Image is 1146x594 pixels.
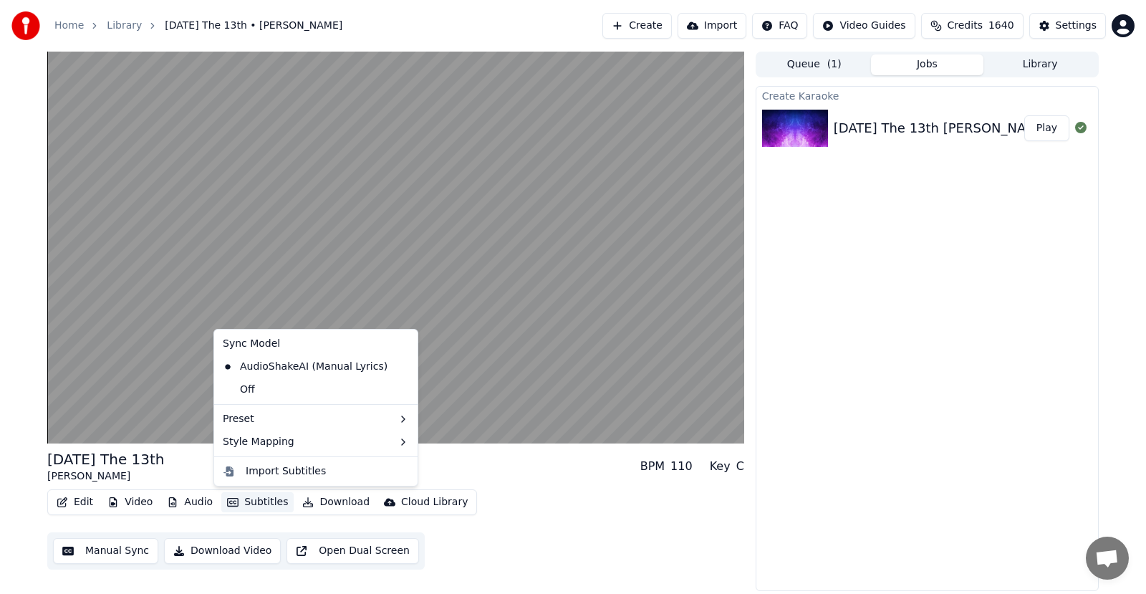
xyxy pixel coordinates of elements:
[756,87,1098,104] div: Create Karaoke
[678,13,746,39] button: Import
[246,464,326,479] div: Import Subtitles
[161,492,218,512] button: Audio
[47,449,165,469] div: [DATE] The 13th
[165,19,342,33] span: [DATE] The 13th • [PERSON_NAME]
[217,355,393,378] div: AudioShakeAI (Manual Lyrics)
[164,538,281,564] button: Download Video
[813,13,915,39] button: Video Guides
[217,378,415,401] div: Off
[217,431,415,454] div: Style Mapping
[1029,13,1106,39] button: Settings
[921,13,1024,39] button: Credits1640
[297,492,375,512] button: Download
[11,11,40,40] img: youka
[1056,19,1097,33] div: Settings
[107,19,142,33] a: Library
[401,495,468,509] div: Cloud Library
[602,13,672,39] button: Create
[710,458,731,475] div: Key
[1086,537,1129,580] div: Open chat
[988,19,1014,33] span: 1640
[1024,115,1069,141] button: Play
[871,54,984,75] button: Jobs
[286,538,419,564] button: Open Dual Screen
[102,492,158,512] button: Video
[758,54,871,75] button: Queue
[54,19,342,33] nav: breadcrumb
[54,19,84,33] a: Home
[221,492,294,512] button: Subtitles
[948,19,983,33] span: Credits
[983,54,1097,75] button: Library
[752,13,807,39] button: FAQ
[827,57,842,72] span: ( 1 )
[834,118,1050,138] div: [DATE] The 13th [PERSON_NAME]
[217,332,415,355] div: Sync Model
[51,492,99,512] button: Edit
[217,408,415,431] div: Preset
[47,469,165,484] div: [PERSON_NAME]
[736,458,744,475] div: C
[53,538,158,564] button: Manual Sync
[670,458,693,475] div: 110
[640,458,665,475] div: BPM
